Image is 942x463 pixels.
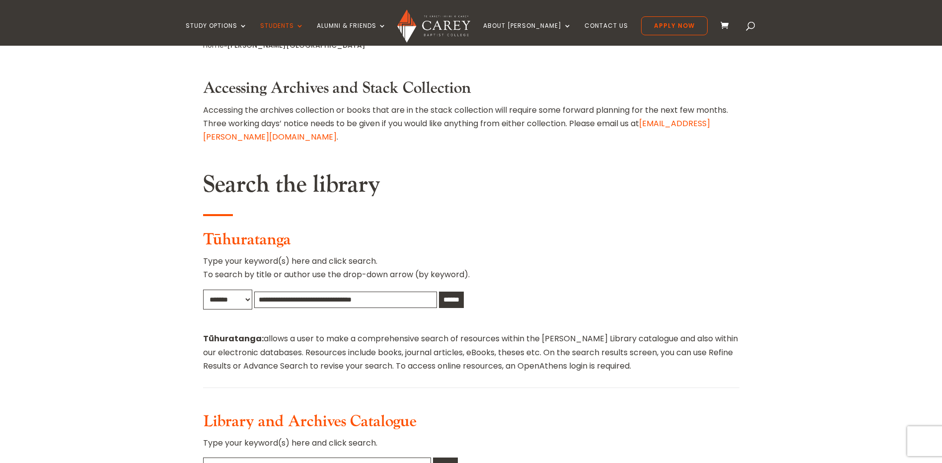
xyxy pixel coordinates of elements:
[203,170,739,204] h2: Search the library
[203,231,739,254] h3: Tūhuratanga
[203,103,739,144] p: Accessing the archives collection or books that are in the stack collection will require some for...
[317,22,386,46] a: Alumni & Friends
[203,332,739,373] p: allows a user to make a comprehensive search of resources within the [PERSON_NAME] Library catalo...
[186,22,247,46] a: Study Options
[584,22,628,46] a: Contact Us
[203,254,739,289] p: Type your keyword(s) here and click search. To search by title or author use the drop-down arrow ...
[260,22,304,46] a: Students
[203,436,739,458] p: Type your keyword(s) here and click search.
[203,412,739,436] h3: Library and Archives Catalogue
[203,333,264,344] strong: Tūhuratanga:
[397,9,470,43] img: Carey Baptist College
[483,22,572,46] a: About [PERSON_NAME]
[641,16,708,35] a: Apply Now
[203,79,739,103] h3: Accessing Archives and Stack Collection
